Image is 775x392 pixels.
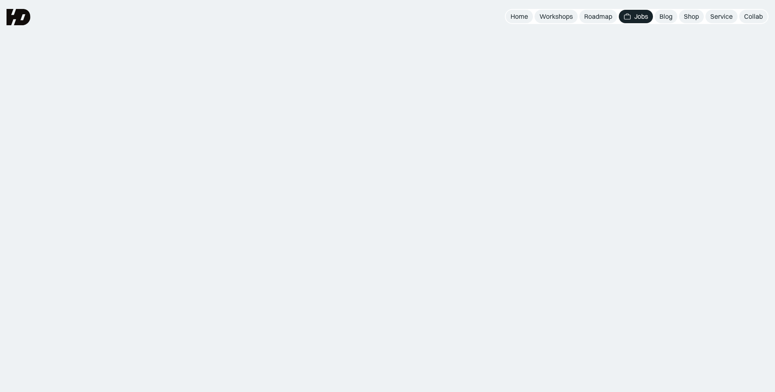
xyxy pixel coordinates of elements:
[679,10,704,23] a: Shop
[619,10,653,23] a: Jobs
[511,12,528,21] div: Home
[710,12,733,21] div: Service
[535,10,578,23] a: Workshops
[655,10,677,23] a: Blog
[705,10,738,23] a: Service
[584,12,612,21] div: Roadmap
[684,12,699,21] div: Shop
[506,10,533,23] a: Home
[634,12,648,21] div: Jobs
[744,12,763,21] div: Collab
[659,12,672,21] div: Blog
[539,12,573,21] div: Workshops
[739,10,768,23] a: Collab
[579,10,617,23] a: Roadmap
